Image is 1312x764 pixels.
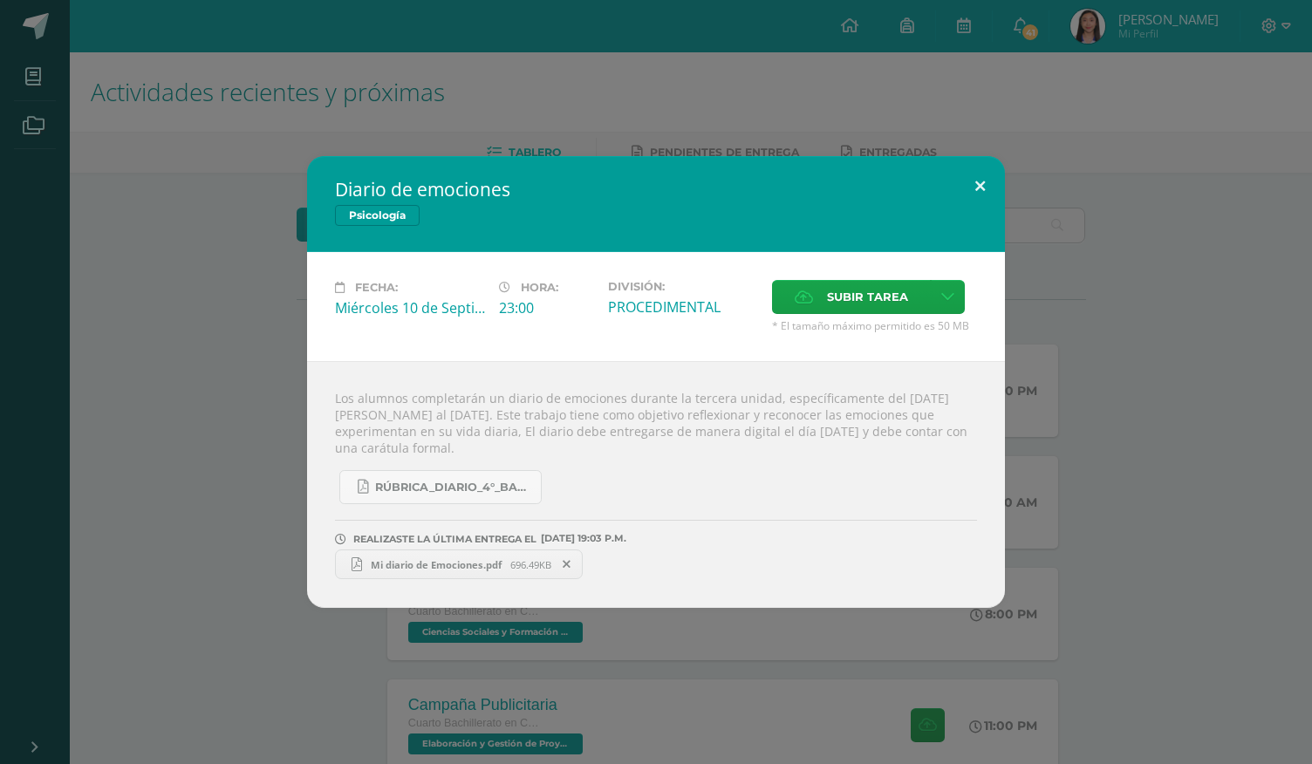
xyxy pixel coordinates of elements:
span: * El tamaño máximo permitido es 50 MB [772,318,977,333]
div: PROCEDIMENTAL [608,297,758,317]
label: División: [608,280,758,293]
a: RÚBRICA_DIARIO_4°_BACHI.pdf [339,470,542,504]
span: Subir tarea [827,281,908,313]
span: REALIZASTE LA ÚLTIMA ENTREGA EL [353,533,536,545]
h2: Diario de emociones [335,177,977,201]
span: Hora: [521,281,558,294]
div: 23:00 [499,298,594,317]
a: Mi diario de Emociones.pdf 696.49KB [335,549,583,579]
span: Psicología [335,205,420,226]
span: Remover entrega [552,555,582,574]
span: RÚBRICA_DIARIO_4°_BACHI.pdf [375,481,532,495]
div: Miércoles 10 de Septiembre [335,298,485,317]
button: Close (Esc) [955,156,1005,215]
span: Fecha: [355,281,398,294]
span: 696.49KB [510,558,551,571]
span: Mi diario de Emociones.pdf [362,558,510,571]
span: [DATE] 19:03 P.M. [536,538,626,539]
div: Los alumnos completarán un diario de emociones durante la tercera unidad, específicamente del [DA... [307,361,1005,608]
